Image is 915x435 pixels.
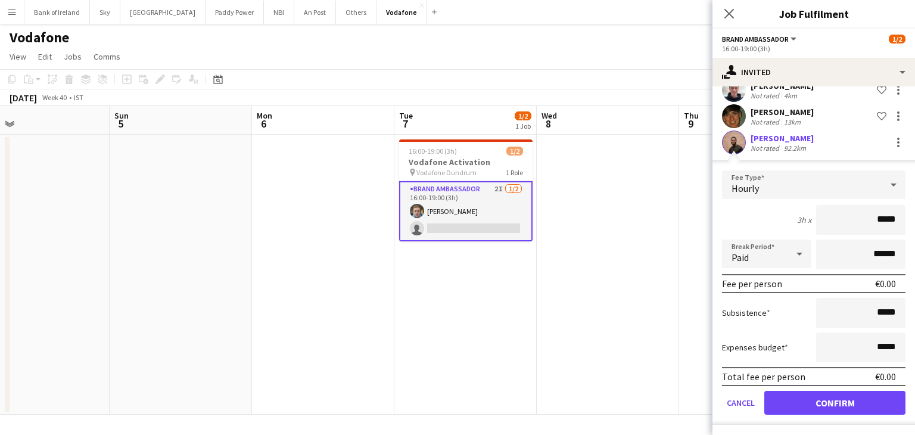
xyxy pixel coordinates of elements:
[5,49,31,64] a: View
[74,93,83,102] div: IST
[376,1,427,24] button: Vodafone
[712,6,915,21] h3: Job Fulfilment
[722,44,905,53] div: 16:00-19:00 (3h)
[782,144,808,153] div: 92.2km
[515,122,531,130] div: 1 Job
[875,278,896,290] div: €0.00
[399,157,533,167] h3: Vodafone Activation
[751,91,782,100] div: Not rated
[294,1,336,24] button: An Post
[751,117,782,126] div: Not rated
[782,117,803,126] div: 13km
[24,1,90,24] button: Bank of Ireland
[506,168,523,177] span: 1 Role
[399,110,413,121] span: Tue
[64,51,82,62] span: Jobs
[751,144,782,153] div: Not rated
[722,278,782,290] div: Fee per person
[722,342,788,353] label: Expenses budget
[10,92,37,104] div: [DATE]
[782,91,799,100] div: 4km
[255,117,272,130] span: 6
[722,371,805,383] div: Total fee per person
[336,1,376,24] button: Others
[120,1,206,24] button: [GEOGRAPHIC_DATA]
[257,110,272,121] span: Mon
[94,51,120,62] span: Comms
[889,35,905,44] span: 1/2
[10,51,26,62] span: View
[10,29,69,46] h1: Vodafone
[764,391,905,415] button: Confirm
[722,307,770,318] label: Subsistence
[90,1,120,24] button: Sky
[416,168,477,177] span: Vodafone Dundrum
[722,391,760,415] button: Cancel
[38,51,52,62] span: Edit
[33,49,57,64] a: Edit
[506,147,523,156] span: 1/2
[399,181,533,241] app-card-role: Brand Ambassador2I1/216:00-19:00 (3h)[PERSON_NAME]
[684,110,699,121] span: Thu
[541,110,557,121] span: Wed
[751,133,814,144] div: [PERSON_NAME]
[409,147,457,156] span: 16:00-19:00 (3h)
[397,117,413,130] span: 7
[399,139,533,241] app-job-card: 16:00-19:00 (3h)1/2Vodafone Activation Vodafone Dundrum1 RoleBrand Ambassador2I1/216:00-19:00 (3h...
[682,117,699,130] span: 9
[732,182,759,194] span: Hourly
[797,215,811,225] div: 3h x
[722,35,789,44] span: Brand Ambassador
[875,371,896,383] div: €0.00
[751,107,814,117] div: [PERSON_NAME]
[264,1,294,24] button: NBI
[114,110,129,121] span: Sun
[113,117,129,130] span: 5
[515,111,531,120] span: 1/2
[59,49,86,64] a: Jobs
[206,1,264,24] button: Paddy Power
[712,58,915,86] div: Invited
[540,117,557,130] span: 8
[732,251,749,263] span: Paid
[39,93,69,102] span: Week 40
[722,35,798,44] button: Brand Ambassador
[89,49,125,64] a: Comms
